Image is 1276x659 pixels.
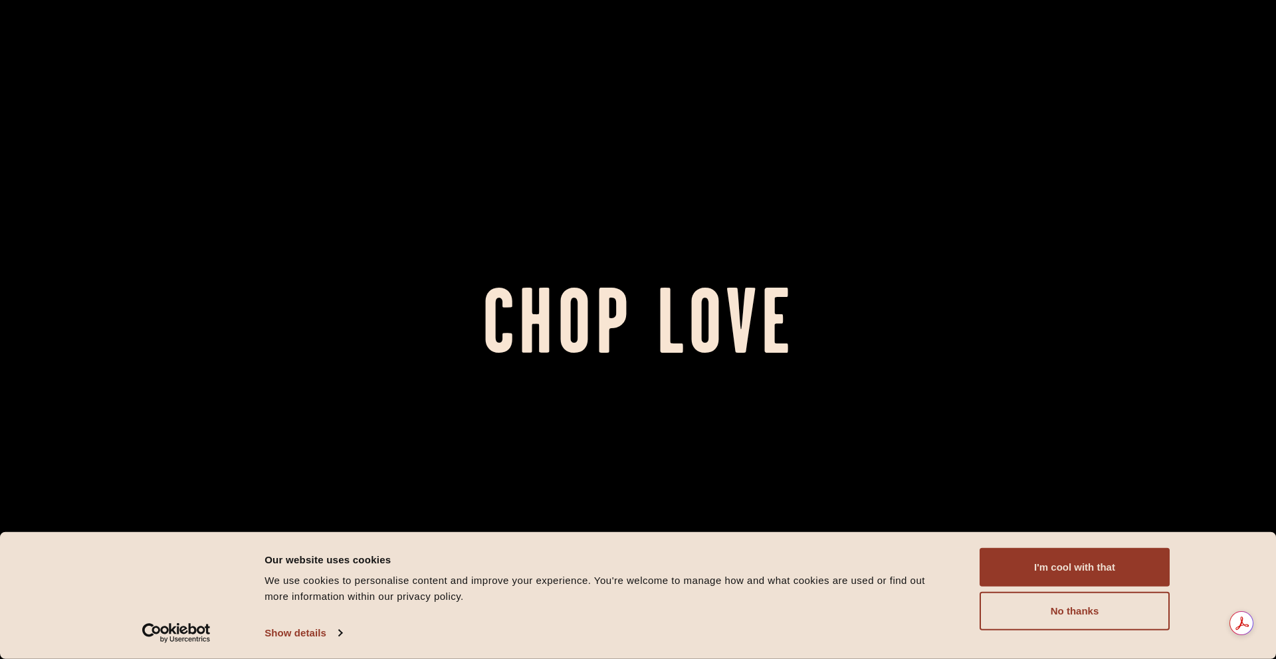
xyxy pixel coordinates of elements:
[118,623,235,643] a: Usercentrics Cookiebot - opens in a new window
[265,623,342,643] a: Show details
[265,573,950,605] div: We use cookies to personalise content and improve your experience. You're welcome to manage how a...
[265,551,950,567] div: Our website uses cookies
[980,548,1170,587] button: I'm cool with that
[980,592,1170,630] button: No thanks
